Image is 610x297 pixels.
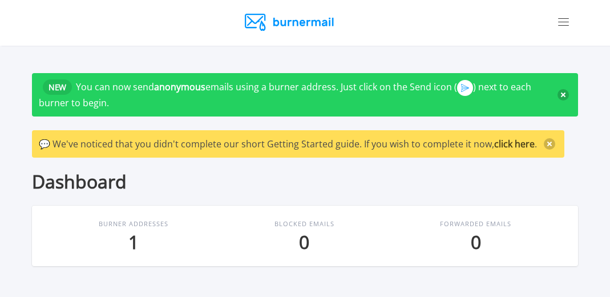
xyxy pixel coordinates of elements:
span: NEW [43,79,72,95]
p: Blocked Emails [274,219,334,229]
p: Forwarded Emails [440,219,511,229]
p: Burner Addresses [99,219,168,229]
img: Burner Mail [245,14,336,31]
span: You can now send emails using a burner address. Just click on the Send icon ( ) next to each burn... [39,81,531,109]
img: Send Icon [461,80,469,96]
p: 0 [440,232,511,252]
p: 0 [274,232,334,252]
strong: anonymous [154,81,205,93]
div: Dashboard [32,171,578,192]
img: Toggle Menu [558,18,569,26]
a: click here [494,138,535,150]
span: 💬 We've noticed that you didn't complete our short Getting Started guide. If you wish to complete... [39,138,537,150]
p: 1 [99,232,168,252]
